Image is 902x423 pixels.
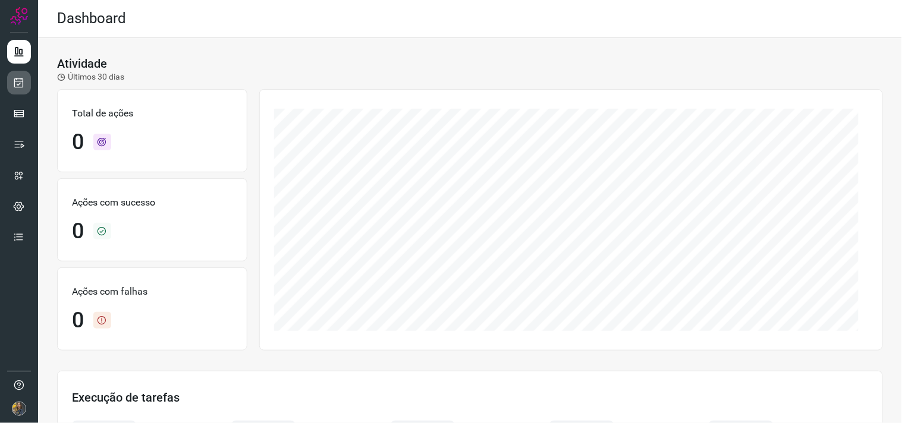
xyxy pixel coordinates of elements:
p: Ações com falhas [72,285,232,299]
h1: 0 [72,130,84,155]
h3: Execução de tarefas [72,390,868,405]
h1: 0 [72,308,84,333]
img: 7a73bbd33957484e769acd1c40d0590e.JPG [12,402,26,416]
img: Logo [10,7,28,25]
p: Ações com sucesso [72,195,232,210]
p: Total de ações [72,106,232,121]
h2: Dashboard [57,10,126,27]
h1: 0 [72,219,84,244]
p: Últimos 30 dias [57,71,124,83]
h3: Atividade [57,56,107,71]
